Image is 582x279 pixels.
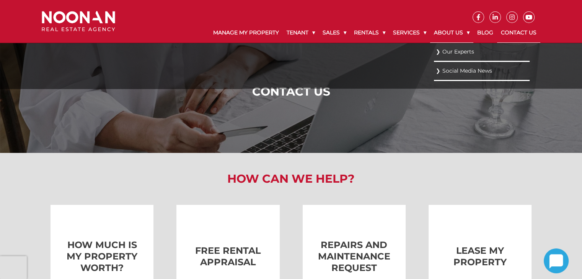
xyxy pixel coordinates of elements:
h1: Contact Us [44,85,538,99]
a: Tenant [283,23,319,42]
a: Social Media News [436,66,528,76]
a: Rentals [350,23,389,42]
a: Contact Us [497,23,540,43]
a: Our Experts [436,47,528,57]
a: About Us [430,23,473,43]
a: Services [389,23,430,42]
a: Manage My Property [209,23,283,42]
img: Noonan Real Estate Agency [42,11,115,31]
a: Sales [319,23,350,42]
h2: How Can We Help? [36,172,546,186]
a: Blog [473,23,497,42]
